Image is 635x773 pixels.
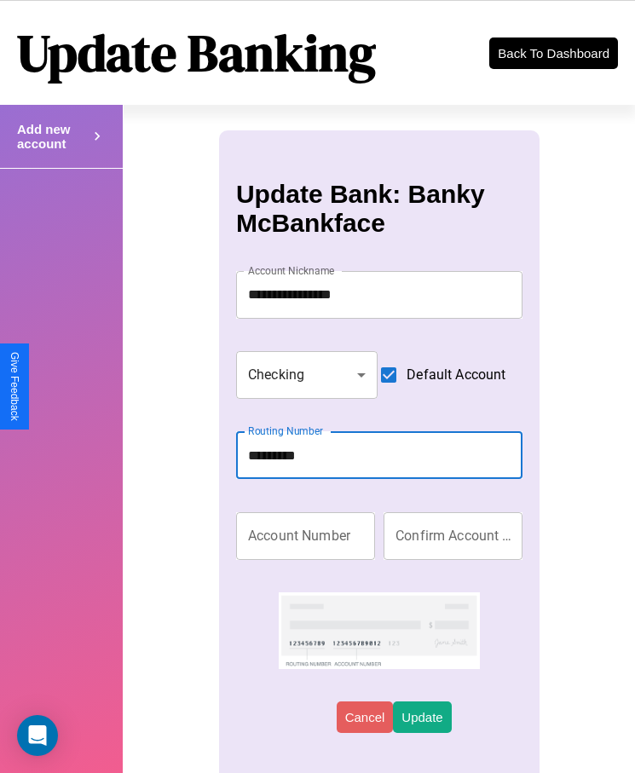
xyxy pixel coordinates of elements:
[236,351,378,399] div: Checking
[248,424,323,438] label: Routing Number
[17,18,376,88] h1: Update Banking
[393,701,451,733] button: Update
[248,263,335,278] label: Account Nickname
[279,592,479,669] img: check
[407,365,505,385] span: Default Account
[17,122,89,151] h4: Add new account
[236,180,522,238] h3: Update Bank: Banky McBankface
[489,37,618,69] button: Back To Dashboard
[17,715,58,756] div: Open Intercom Messenger
[9,352,20,421] div: Give Feedback
[337,701,394,733] button: Cancel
